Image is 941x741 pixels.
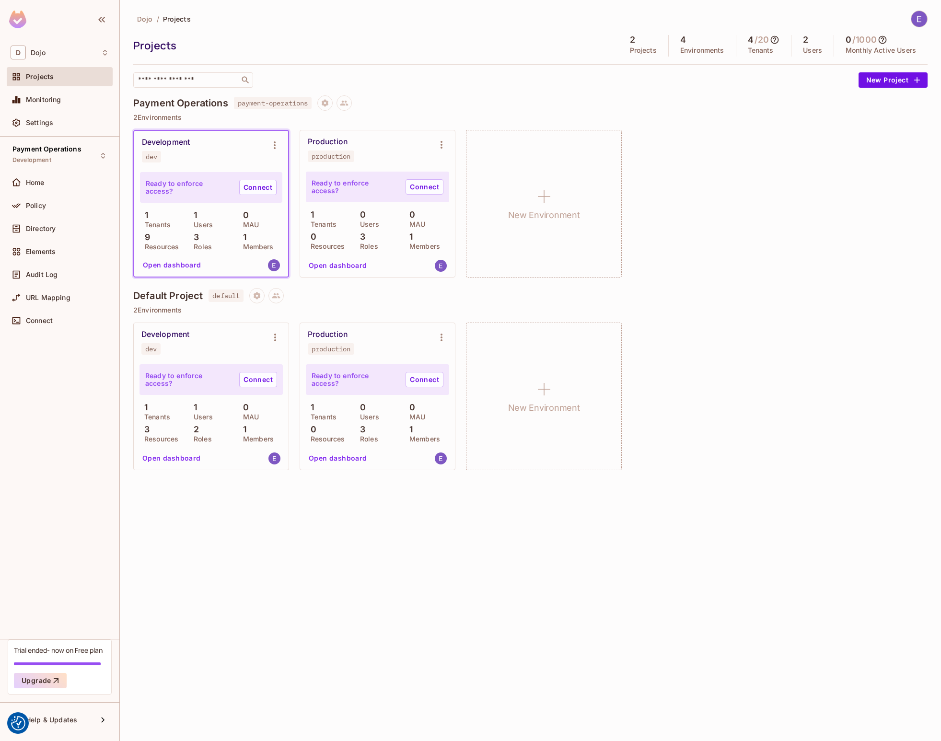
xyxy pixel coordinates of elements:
[26,202,46,209] span: Policy
[306,413,337,421] p: Tenants
[306,435,345,443] p: Resources
[189,232,199,242] p: 3
[189,413,213,421] p: Users
[133,38,614,53] div: Projects
[803,35,808,45] h5: 2
[14,646,103,655] div: Trial ended- now on Free plan
[189,435,212,443] p: Roles
[139,435,178,443] p: Resources
[140,210,148,220] p: 1
[306,220,337,228] p: Tenants
[31,49,46,57] span: Workspace: Dojo
[209,289,244,302] span: default
[265,136,284,155] button: Environment settings
[405,425,413,434] p: 1
[133,97,228,109] h4: Payment Operations
[145,372,232,387] p: Ready to enforce access?
[355,425,365,434] p: 3
[26,716,77,724] span: Help & Updates
[680,35,686,45] h5: 4
[140,232,150,242] p: 9
[26,271,58,278] span: Audit Log
[748,35,754,45] h5: 4
[140,221,171,229] p: Tenants
[133,290,203,301] h4: Default Project
[859,72,928,88] button: New Project
[405,435,440,443] p: Members
[846,35,851,45] h5: 0
[405,232,413,242] p: 1
[355,220,379,228] p: Users
[234,97,312,109] span: payment-operations
[137,14,153,23] span: Dojo
[405,403,415,412] p: 0
[142,138,190,147] div: Development
[312,345,350,353] div: production
[405,413,425,421] p: MAU
[163,14,191,23] span: Projects
[26,225,56,232] span: Directory
[355,413,379,421] p: Users
[146,180,232,195] p: Ready to enforce access?
[26,317,53,324] span: Connect
[306,425,316,434] p: 0
[9,11,26,28] img: SReyMgAAAABJRU5ErkJggg==
[238,435,274,443] p: Members
[755,35,769,45] h5: / 20
[238,425,246,434] p: 1
[11,716,25,730] img: Revisit consent button
[239,180,277,195] a: Connect
[405,210,415,220] p: 0
[306,210,314,220] p: 1
[308,330,348,339] div: Production
[238,232,246,242] p: 1
[306,232,316,242] p: 0
[12,156,51,164] span: Development
[432,328,451,347] button: Environment settings
[305,451,371,466] button: Open dashboard
[306,243,345,250] p: Resources
[14,673,67,688] button: Upgrade
[26,119,53,127] span: Settings
[266,328,285,347] button: Environment settings
[305,258,371,273] button: Open dashboard
[11,716,25,730] button: Consent Preferences
[268,259,280,271] img: elliot.sullivan@paymentsense.com
[238,403,249,412] p: 0
[312,152,350,160] div: production
[11,46,26,59] span: D
[133,306,928,314] p: 2 Environments
[435,260,447,272] img: elliot.sullivan@paymentsense.com
[249,293,265,302] span: Project settings
[405,243,440,250] p: Members
[355,243,378,250] p: Roles
[189,210,197,220] p: 1
[312,179,398,195] p: Ready to enforce access?
[12,145,81,153] span: Payment Operations
[355,232,365,242] p: 3
[405,220,425,228] p: MAU
[406,372,443,387] a: Connect
[911,11,927,27] img: Ell Sullivan
[26,73,54,81] span: Projects
[189,243,212,251] p: Roles
[508,401,580,415] h1: New Environment
[239,372,277,387] a: Connect
[139,451,205,466] button: Open dashboard
[355,435,378,443] p: Roles
[312,372,398,387] p: Ready to enforce access?
[846,46,916,54] p: Monthly Active Users
[26,294,70,301] span: URL Mapping
[139,403,148,412] p: 1
[133,114,928,121] p: 2 Environments
[308,137,348,147] div: Production
[508,208,580,222] h1: New Environment
[355,210,366,220] p: 0
[26,96,61,104] span: Monitoring
[432,135,451,154] button: Environment settings
[139,257,205,273] button: Open dashboard
[189,425,199,434] p: 2
[157,14,159,23] li: /
[189,221,213,229] p: Users
[306,403,314,412] p: 1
